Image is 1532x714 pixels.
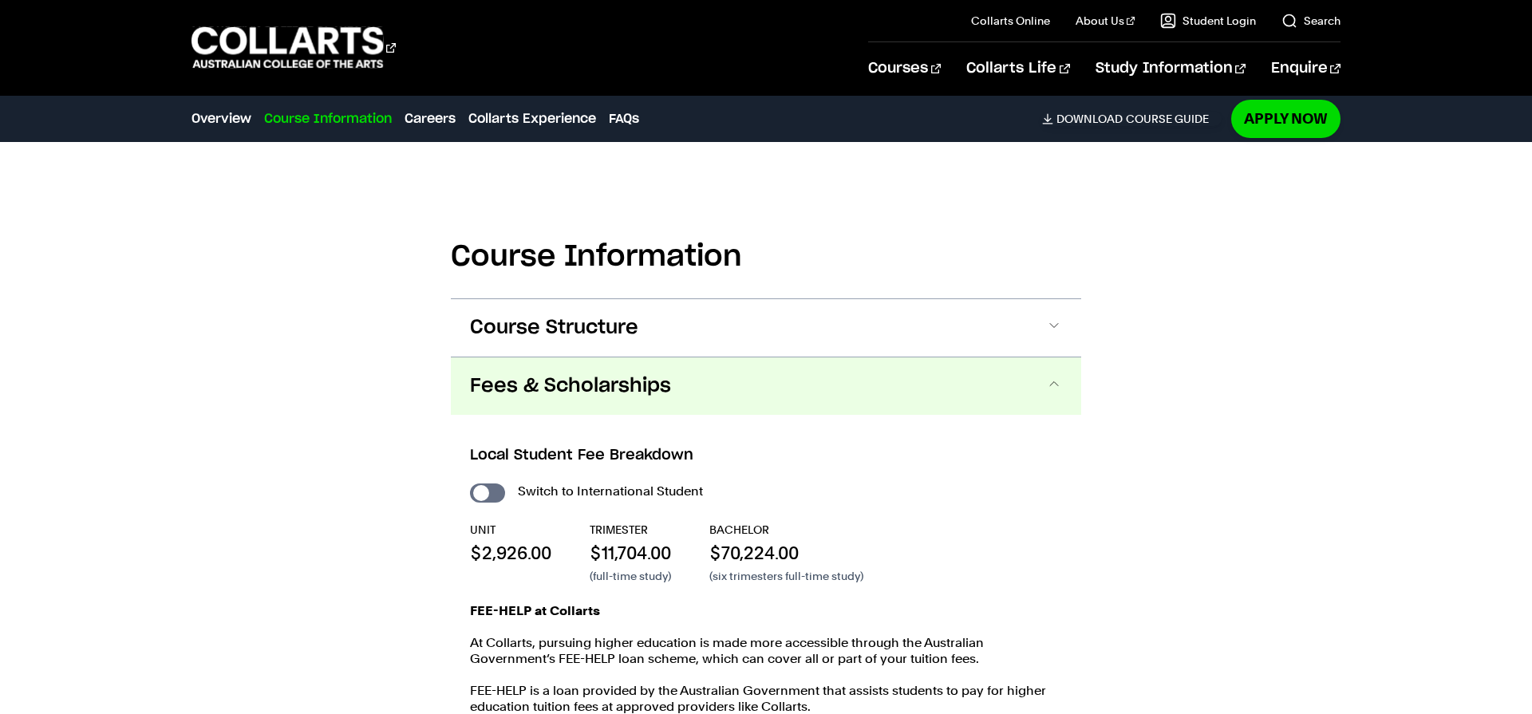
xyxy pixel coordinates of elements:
[609,109,639,128] a: FAQs
[1160,13,1256,29] a: Student Login
[470,373,671,399] span: Fees & Scholarships
[590,568,671,584] p: (full-time study)
[405,109,456,128] a: Careers
[470,315,638,341] span: Course Structure
[451,357,1081,415] button: Fees & Scholarships
[709,568,863,584] p: (six trimesters full-time study)
[590,541,671,565] p: $11,704.00
[451,299,1081,357] button: Course Structure
[1096,42,1246,95] a: Study Information
[1056,112,1123,126] span: Download
[709,541,863,565] p: $70,224.00
[1231,100,1340,137] a: Apply Now
[470,445,1062,466] h3: Local Student Fee Breakdown
[868,42,941,95] a: Courses
[470,541,551,565] p: $2,926.00
[470,635,1062,667] p: At Collarts, pursuing higher education is made more accessible through the Australian Government’...
[1042,112,1222,126] a: DownloadCourse Guide
[191,109,251,128] a: Overview
[1271,42,1340,95] a: Enquire
[468,109,596,128] a: Collarts Experience
[191,25,396,70] div: Go to homepage
[470,603,600,618] strong: FEE-HELP at Collarts
[518,480,703,503] label: Switch to International Student
[590,522,671,538] p: TRIMESTER
[1076,13,1135,29] a: About Us
[709,522,863,538] p: BACHELOR
[470,522,551,538] p: UNIT
[451,239,1081,274] h2: Course Information
[971,13,1050,29] a: Collarts Online
[966,42,1069,95] a: Collarts Life
[264,109,392,128] a: Course Information
[1281,13,1340,29] a: Search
